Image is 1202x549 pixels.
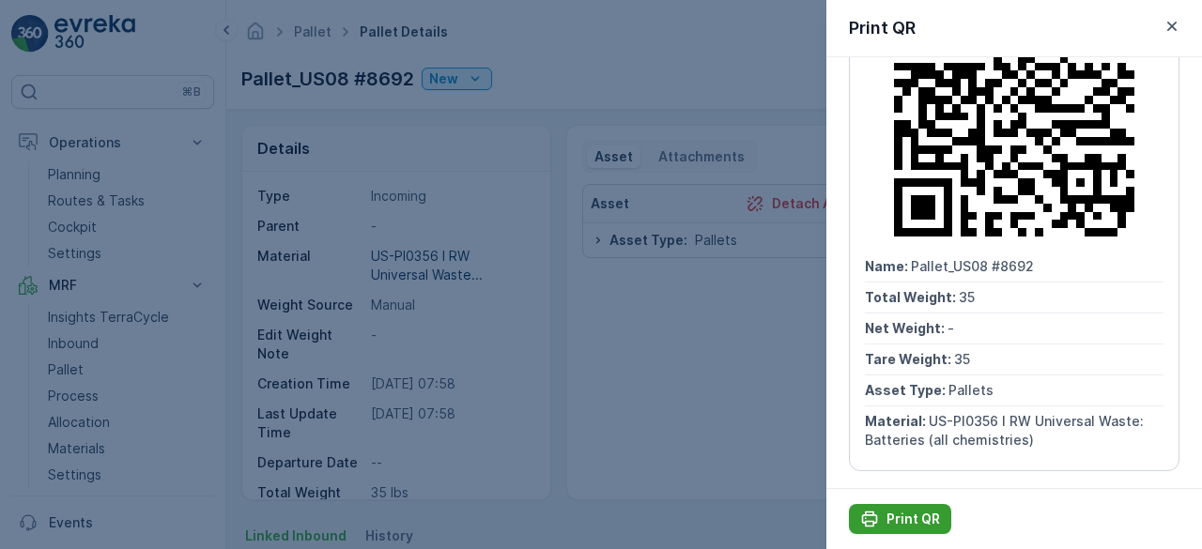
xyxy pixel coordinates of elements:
span: - [948,320,954,336]
span: Net Weight : [865,320,948,336]
span: Pallets [948,382,994,398]
span: US-PI0356 I RW Universal Waste: Batteries (all chemistries) [865,413,1148,448]
span: 35 [959,289,975,305]
span: Tare Weight : [865,351,954,367]
p: Print QR [886,510,940,528]
span: Total Weight : [865,289,959,305]
span: Material : [865,413,929,429]
span: 35 [954,351,970,367]
button: Print QR [849,504,951,534]
span: Pallet_US08 #8692 [911,258,1034,274]
span: Name : [865,258,911,274]
span: Asset Type : [865,382,948,398]
p: Print QR [849,15,916,41]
